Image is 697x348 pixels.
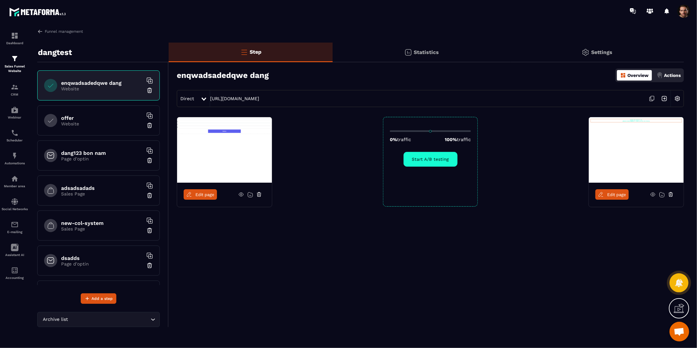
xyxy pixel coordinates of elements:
p: CRM [2,93,28,96]
p: Overview [627,73,649,78]
p: Page d'optin [61,156,143,161]
p: Social Networks [2,207,28,211]
span: traffic [457,137,471,142]
p: Assistant AI [2,253,28,257]
h6: enqwadsadedqwe dang [61,80,143,86]
img: formation [11,83,19,91]
a: automationsautomationsMember area [2,170,28,193]
p: dangtest [38,46,72,59]
p: 0% [390,137,411,142]
a: automationsautomationsWebinar [2,101,28,124]
p: Page d'optin [61,261,143,266]
p: Website [61,121,143,126]
img: automations [11,152,19,160]
p: Website [61,86,143,91]
p: Sales Page [61,226,143,231]
img: automations [11,175,19,183]
h3: enqwadsadedqwe dang [177,71,269,80]
a: Edit page [595,189,629,200]
a: formationformationCRM [2,78,28,101]
img: automations [11,106,19,114]
p: Webinar [2,116,28,119]
img: trash [146,227,153,234]
p: E-mailing [2,230,28,234]
a: Assistant AI [2,239,28,262]
img: formation [11,55,19,63]
span: Edit page [195,192,214,197]
img: trash [146,262,153,269]
a: Edit page [184,189,217,200]
a: Funnel management [37,28,83,34]
img: setting-gr.5f69749f.svg [582,48,589,56]
img: image [589,117,684,183]
p: Scheduler [2,138,28,142]
img: social-network [11,198,19,206]
img: actions.d6e523a2.png [657,72,663,78]
input: Search for option [70,316,149,323]
a: emailemailE-mailing [2,216,28,239]
div: Mở cuộc trò chuyện [670,322,689,341]
h6: dsadds [61,255,143,261]
a: formationformationDashboard [2,27,28,50]
img: arrow-next.bcc2205e.svg [658,92,671,105]
p: Settings [591,49,612,55]
img: formation [11,32,19,40]
img: email [11,221,19,229]
img: arrow [37,28,43,34]
p: 100% [445,137,471,142]
p: Statistics [414,49,439,55]
span: Add a step [91,295,113,302]
button: Start A/B testing [404,152,457,167]
span: Archive list [41,316,70,323]
span: Direct [180,96,194,101]
button: Add a step [81,293,116,304]
a: accountantaccountantAccounting [2,262,28,284]
img: accountant [11,266,19,274]
span: Edit page [607,192,626,197]
a: automationsautomationsAutomations [2,147,28,170]
img: setting-w.858f3a88.svg [671,92,684,105]
a: schedulerschedulerScheduler [2,124,28,147]
img: trash [146,122,153,129]
a: social-networksocial-networkSocial Networks [2,193,28,216]
p: Member area [2,184,28,188]
p: Automations [2,161,28,165]
img: trash [146,87,153,94]
img: trash [146,157,153,164]
p: Accounting [2,276,28,280]
img: trash [146,192,153,199]
h6: offer [61,115,143,121]
p: Actions [664,73,681,78]
img: logo [9,6,68,18]
a: [URL][DOMAIN_NAME] [210,96,259,101]
h6: adsadsadads [61,185,143,191]
p: Sales Funnel Website [2,64,28,73]
p: Sales Page [61,191,143,196]
div: Search for option [37,312,160,327]
img: image [177,117,272,183]
a: formationformationSales Funnel Website [2,50,28,78]
img: bars-o.4a397970.svg [240,48,248,56]
h6: new-col-system [61,220,143,226]
img: dashboard-orange.40269519.svg [620,72,626,78]
span: traffic [397,137,411,142]
img: scheduler [11,129,19,137]
h6: dang123 bon nam [61,150,143,156]
p: Step [250,49,261,55]
p: Dashboard [2,41,28,45]
img: stats.20deebd0.svg [404,48,412,56]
